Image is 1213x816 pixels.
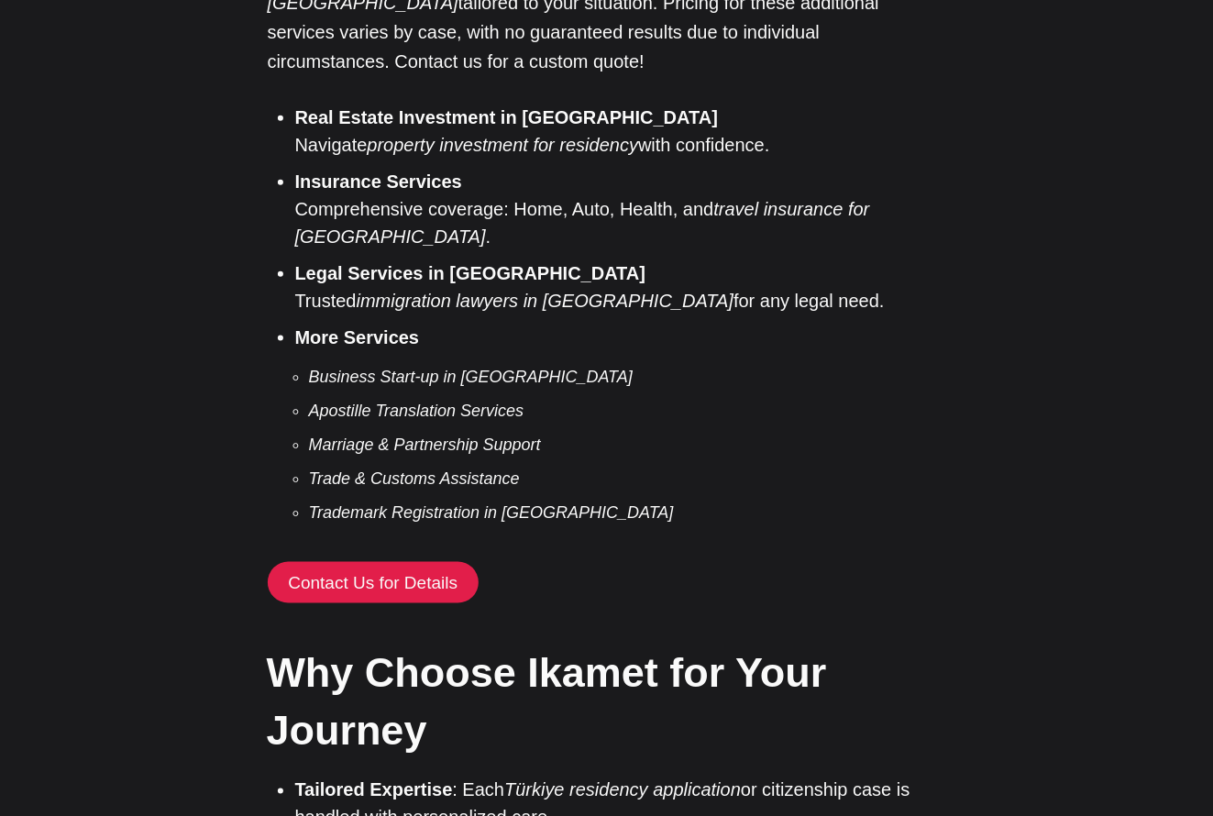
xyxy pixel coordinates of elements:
a: Contact Us for Details [268,562,479,604]
li: Navigate with confidence. [295,104,946,159]
em: travel insurance for [GEOGRAPHIC_DATA] [295,199,870,247]
strong: More Services [295,327,420,347]
em: Apostille Translation Services [309,402,524,420]
em: Business Start-up in [GEOGRAPHIC_DATA] [309,368,633,386]
strong: Insurance Services [295,171,462,192]
em: property investment for residency [367,135,638,155]
h2: Why Choose Ikamet for Your Journey [267,645,945,760]
li: Trusted for any legal need. [295,259,946,314]
strong: Legal Services in [GEOGRAPHIC_DATA] [295,263,646,283]
li: Comprehensive coverage: Home, Auto, Health, and . [295,168,946,250]
em: Trademark Registration in [GEOGRAPHIC_DATA] [309,503,674,522]
em: Marriage & Partnership Support [309,436,541,454]
em: immigration lawyers in [GEOGRAPHIC_DATA] [357,291,734,311]
strong: Real Estate Investment in [GEOGRAPHIC_DATA] [295,107,719,127]
em: Trade & Customs Assistance [309,469,520,488]
em: Türkiye residency application [504,780,741,800]
strong: Tailored Expertise [295,780,453,800]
